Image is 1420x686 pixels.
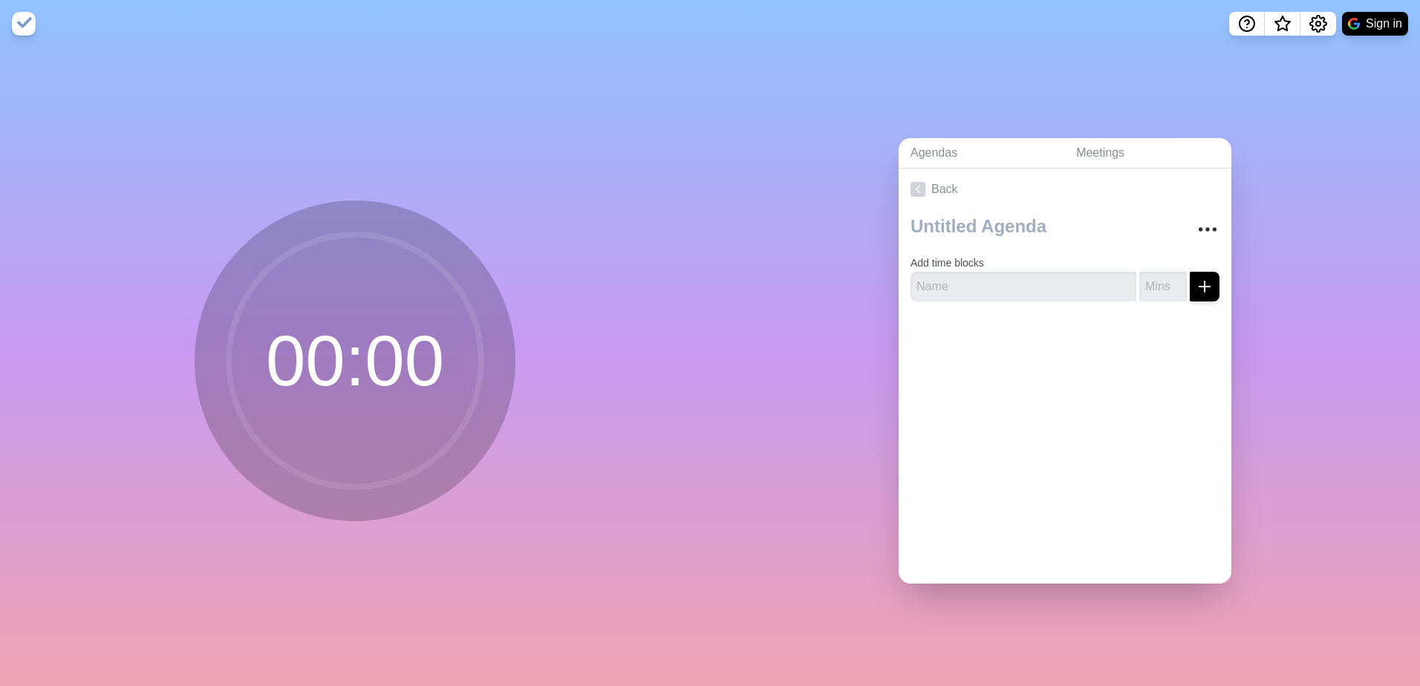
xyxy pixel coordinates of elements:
button: Sign in [1342,12,1408,36]
input: Mins [1139,272,1187,301]
button: More [1193,215,1222,244]
label: Add time blocks [911,257,984,269]
button: Settings [1300,12,1336,36]
img: timeblocks logo [12,12,36,36]
input: Name [911,272,1136,301]
button: Help [1229,12,1265,36]
a: Meetings [1064,138,1231,169]
a: Agendas [899,138,1064,169]
a: Back [899,169,1231,210]
img: google logo [1348,18,1360,30]
button: What’s new [1265,12,1300,36]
